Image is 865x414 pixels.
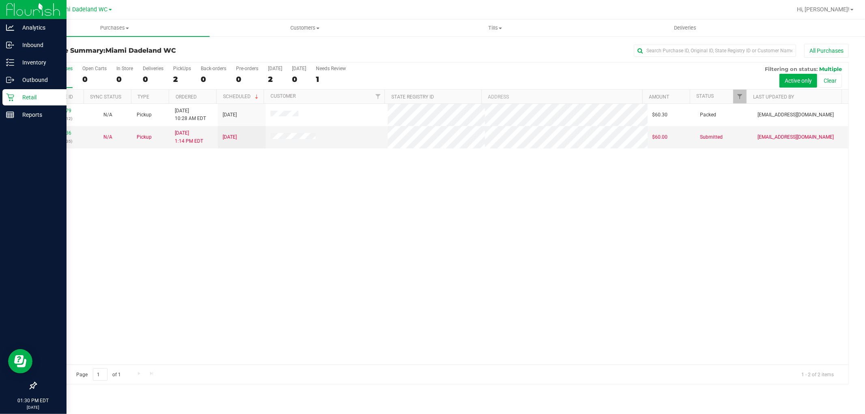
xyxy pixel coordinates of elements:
button: Clear [818,74,842,88]
div: 0 [292,75,306,84]
span: Packed [700,111,717,119]
a: Type [137,94,149,100]
span: Filtering on status: [765,66,818,72]
p: Reports [14,110,63,120]
button: N/A [103,133,112,141]
input: 1 [93,368,107,381]
span: Not Applicable [103,112,112,118]
inline-svg: Analytics [6,24,14,32]
span: [EMAIL_ADDRESS][DOMAIN_NAME] [758,111,834,119]
div: 2 [268,75,282,84]
div: 0 [82,75,107,84]
a: 11833279 [49,108,71,114]
input: Search Purchase ID, Original ID, State Registry ID or Customer Name... [634,45,796,57]
span: Page of 1 [69,368,128,381]
p: Retail [14,92,63,102]
a: Status [696,93,714,99]
span: Tills [400,24,590,32]
p: Outbound [14,75,63,85]
span: Customers [210,24,399,32]
div: 0 [201,75,226,84]
span: Purchases [19,24,210,32]
div: Pre-orders [236,66,258,71]
span: Deliveries [663,24,707,32]
span: [DATE] 10:28 AM EDT [175,107,206,122]
span: [DATE] 1:14 PM EDT [175,129,203,145]
div: PickUps [173,66,191,71]
a: State Registry ID [391,94,434,100]
span: 1 - 2 of 2 items [795,368,840,380]
div: In Store [116,66,133,71]
button: N/A [103,111,112,119]
th: Address [481,90,642,104]
span: Miami Dadeland WC [105,47,176,54]
a: Scheduled [223,94,260,99]
span: Submitted [700,133,723,141]
p: [DATE] [4,404,63,410]
iframe: Resource center [8,349,32,373]
span: Pickup [137,111,152,119]
span: [DATE] [223,133,237,141]
inline-svg: Inventory [6,58,14,66]
inline-svg: Inbound [6,41,14,49]
span: Miami Dadeland WC [54,6,108,13]
div: Needs Review [316,66,346,71]
span: Not Applicable [103,134,112,140]
a: 11833936 [49,130,71,136]
a: Purchases [19,19,210,36]
a: Tills [400,19,590,36]
div: [DATE] [268,66,282,71]
h3: Purchase Summary: [36,47,307,54]
div: 1 [316,75,346,84]
div: 0 [143,75,163,84]
span: Pickup [137,133,152,141]
span: $60.00 [653,133,668,141]
span: Hi, [PERSON_NAME]! [797,6,850,13]
div: Open Carts [82,66,107,71]
inline-svg: Reports [6,111,14,119]
inline-svg: Retail [6,93,14,101]
a: Sync Status [90,94,121,100]
div: Back-orders [201,66,226,71]
p: 01:30 PM EDT [4,397,63,404]
p: Inventory [14,58,63,67]
inline-svg: Outbound [6,76,14,84]
a: Last Updated By [753,94,794,100]
p: Inbound [14,40,63,50]
a: Deliveries [590,19,780,36]
div: Deliveries [143,66,163,71]
span: [DATE] [223,111,237,119]
span: $60.30 [653,111,668,119]
button: Active only [779,74,817,88]
span: Multiple [819,66,842,72]
a: Customer [270,93,296,99]
button: All Purchases [804,44,849,58]
div: 2 [173,75,191,84]
a: Filter [733,90,747,103]
span: [EMAIL_ADDRESS][DOMAIN_NAME] [758,133,834,141]
a: Ordered [176,94,197,100]
a: Customers [210,19,400,36]
div: 0 [236,75,258,84]
p: Analytics [14,23,63,32]
div: [DATE] [292,66,306,71]
a: Filter [371,90,384,103]
div: 0 [116,75,133,84]
a: Amount [649,94,669,100]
